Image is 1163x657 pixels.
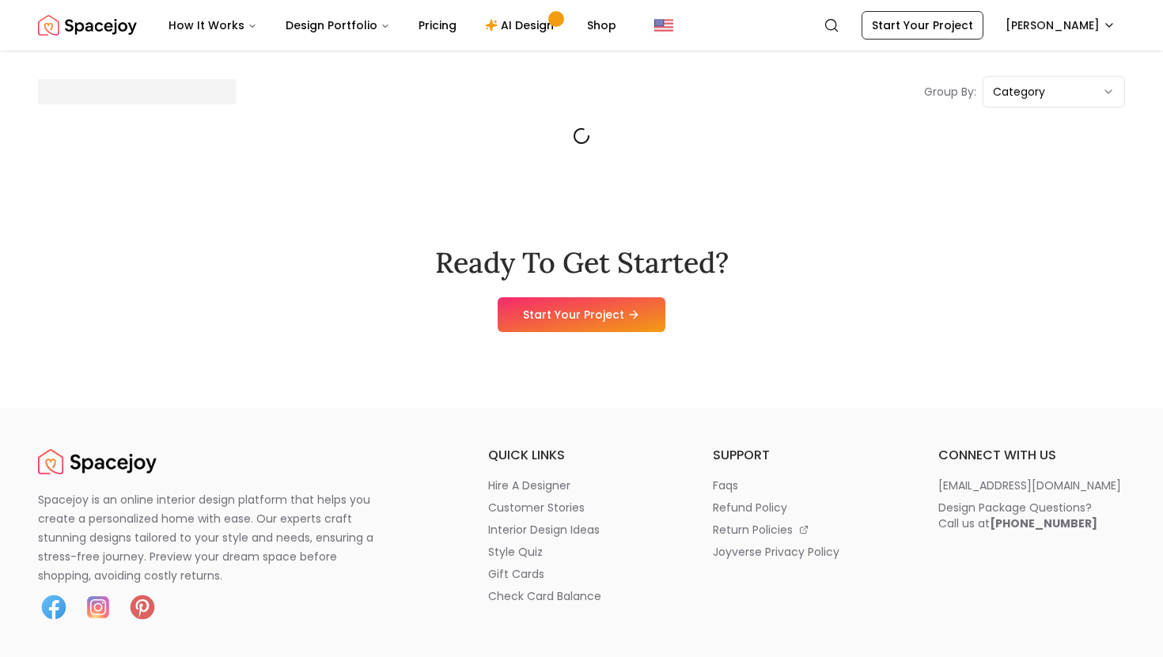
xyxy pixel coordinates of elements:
[713,522,900,538] a: return policies
[938,500,1125,531] a: Design Package Questions?Call us at[PHONE_NUMBER]
[127,591,158,623] img: Pinterest icon
[38,9,137,41] img: Spacejoy Logo
[713,544,900,560] a: joyverse privacy policy
[996,11,1125,40] button: [PERSON_NAME]
[574,9,629,41] a: Shop
[990,515,1097,531] b: [PHONE_NUMBER]
[713,544,839,560] p: joyverse privacy policy
[488,446,675,465] h6: quick links
[273,9,403,41] button: Design Portfolio
[488,522,600,538] p: interior design ideas
[713,446,900,465] h6: support
[488,544,675,560] a: style quiz
[488,500,585,515] p: customer stories
[713,478,738,493] p: faqs
[488,478,675,493] a: hire a designer
[713,500,787,515] p: refund policy
[156,9,629,41] nav: Main
[156,9,270,41] button: How It Works
[488,566,544,582] p: gift cards
[406,9,469,41] a: Pricing
[38,446,157,478] img: Spacejoy Logo
[435,247,729,278] h2: Ready To Get Started?
[938,478,1121,493] p: [EMAIL_ADDRESS][DOMAIN_NAME]
[713,500,900,515] a: refund policy
[938,446,1125,465] h6: connect with us
[488,544,543,560] p: style quiz
[82,591,114,623] img: Instagram icon
[38,591,70,623] img: Facebook icon
[38,9,137,41] a: Spacejoy
[938,500,1097,531] div: Design Package Questions? Call us at
[488,588,675,604] a: check card balance
[862,11,983,40] a: Start Your Project
[488,588,601,604] p: check card balance
[38,446,157,478] a: Spacejoy
[488,478,570,493] p: hire a designer
[488,522,675,538] a: interior design ideas
[488,566,675,582] a: gift cards
[38,490,392,585] p: Spacejoy is an online interior design platform that helps you create a personalized home with eas...
[472,9,571,41] a: AI Design
[924,84,976,100] p: Group By:
[938,478,1125,493] a: [EMAIL_ADDRESS][DOMAIN_NAME]
[654,16,673,35] img: United States
[713,478,900,493] a: faqs
[498,297,665,332] a: Start Your Project
[713,522,793,538] p: return policies
[488,500,675,515] a: customer stories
